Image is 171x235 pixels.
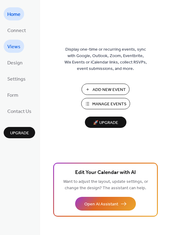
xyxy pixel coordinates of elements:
span: Open AI Assistant [84,201,118,208]
span: Edit Your Calendar with AI [75,168,136,177]
a: Connect [4,23,30,37]
span: Want to adjust the layout, update settings, or change the design? The assistant can help. [63,178,148,192]
span: Form [7,91,18,100]
span: Home [7,10,20,19]
a: Home [4,7,24,20]
span: Contact Us [7,107,31,116]
span: Settings [7,74,26,84]
a: Contact Us [4,104,35,117]
button: Manage Events [81,98,130,109]
span: Add New Event [93,87,126,93]
button: Open AI Assistant [75,197,136,211]
span: 🚀 Upgrade [89,119,123,127]
a: Views [4,40,24,53]
span: Design [7,58,23,68]
button: 🚀 Upgrade [85,117,126,128]
a: Settings [4,72,29,85]
button: Upgrade [4,127,35,138]
span: Views [7,42,20,52]
span: Display one-time or recurring events, sync with Google, Outlook, Zoom, Eventbrite, Wix Events or ... [64,46,147,72]
span: Manage Events [92,101,126,107]
a: Design [4,56,26,69]
a: Form [4,88,22,101]
span: Upgrade [10,130,29,136]
button: Add New Event [82,84,129,95]
span: Connect [7,26,26,35]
